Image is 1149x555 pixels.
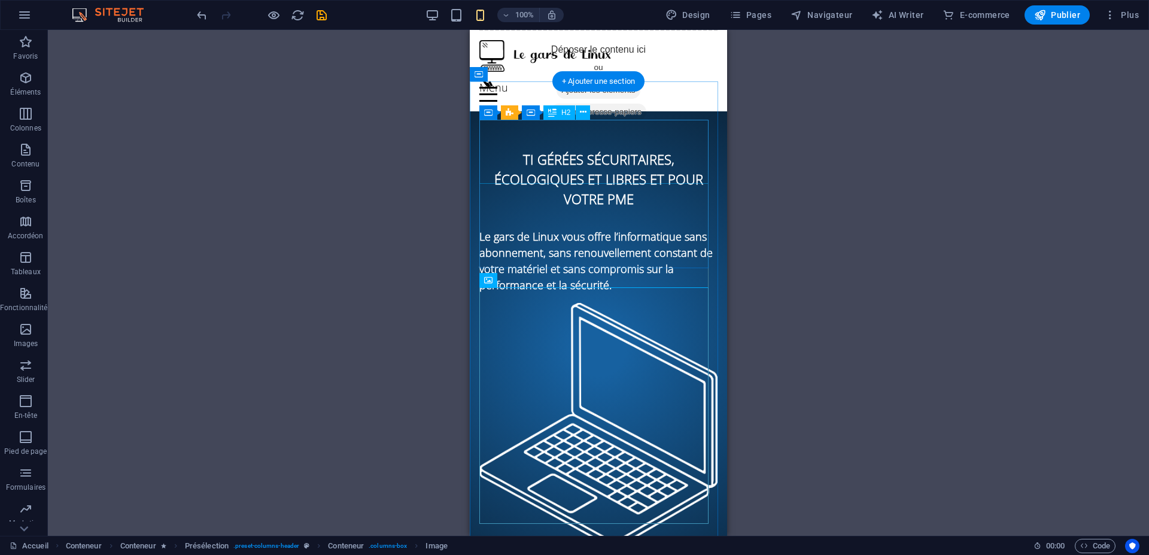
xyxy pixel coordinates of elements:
[661,5,715,25] div: Design (Ctrl+Alt+Y)
[161,542,166,549] i: Cet élément contient une animation.
[315,8,329,22] i: Enregistrer (Ctrl+S)
[425,539,447,553] span: Cliquez pour sélectionner. Double-cliquez pour modifier.
[1034,9,1080,21] span: Publier
[552,71,645,92] div: + Ajouter une section
[266,8,281,22] button: Cliquez ici pour quitter le mode Aperçu et poursuivre l'édition.
[871,9,923,21] span: AI Writer
[1046,539,1065,553] span: 00 00
[4,447,47,456] p: Pied de page
[943,9,1010,21] span: E-commerce
[1080,539,1110,553] span: Code
[328,539,364,553] span: Cliquez pour sélectionner. Double-cliquez pour modifier.
[13,51,38,61] p: Favoris
[16,195,36,205] p: Boîtes
[120,539,156,553] span: Cliquez pour sélectionner. Double-cliquez pour modifier.
[10,539,48,553] a: Cliquez pour annuler la sélection. Double-cliquez pour ouvrir Pages.
[185,539,229,553] span: Cliquez pour sélectionner. Double-cliquez pour modifier.
[69,8,159,22] img: Editor Logo
[14,339,38,348] p: Images
[6,483,45,492] p: Formulaires
[665,9,710,21] span: Design
[290,8,305,22] button: reload
[561,109,570,116] span: H2
[81,74,177,90] span: Coller le presse-papiers
[87,52,170,69] span: Ajouter les éléments
[17,375,35,384] p: Slider
[194,8,209,22] button: undo
[11,159,39,169] p: Contenu
[314,8,329,22] button: save
[791,9,852,21] span: Navigateur
[233,539,299,553] span: . preset-columns-header
[546,10,557,20] i: Lors du redimensionnement, ajuster automatiquement le niveau de zoom en fonction de l'appareil sé...
[1025,5,1090,25] button: Publier
[1104,9,1139,21] span: Plus
[725,5,776,25] button: Pages
[66,539,102,553] span: Cliquez pour sélectionner. Double-cliquez pour modifier.
[9,518,42,528] p: Marketing
[729,9,771,21] span: Pages
[8,231,43,241] p: Accordéon
[11,267,41,277] p: Tableaux
[10,123,41,133] p: Colonnes
[1075,539,1115,553] button: Code
[867,5,928,25] button: AI Writer
[515,8,534,22] h6: 100%
[938,5,1014,25] button: E-commerce
[195,8,209,22] i: Annuler : Modifier l'orientation (Ctrl+Z)
[369,539,407,553] span: . columns-box
[786,5,857,25] button: Navigateur
[1054,541,1056,550] span: :
[66,539,448,553] nav: breadcrumb
[497,8,540,22] button: 100%
[10,87,41,97] p: Éléments
[1099,5,1144,25] button: Plus
[661,5,715,25] button: Design
[14,411,37,420] p: En-tête
[291,8,305,22] i: Actualiser la page
[1125,539,1139,553] button: Usercentrics
[1034,539,1065,553] h6: Durée de la session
